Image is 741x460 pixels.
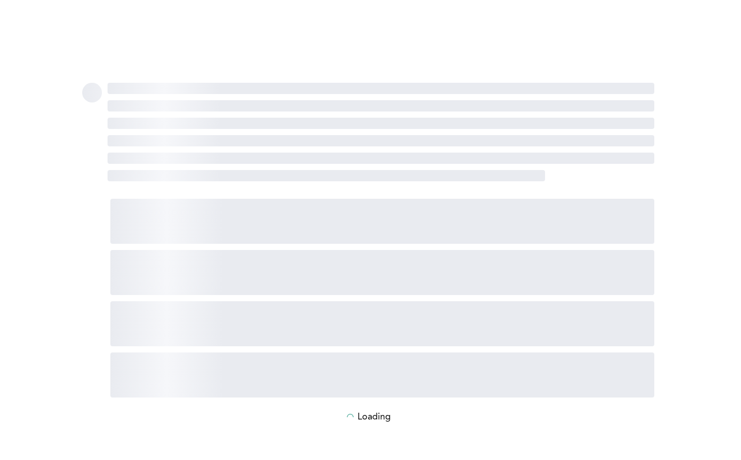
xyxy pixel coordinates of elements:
span: ‌ [108,100,654,111]
span: ‌ [108,135,654,146]
span: ‌ [108,118,654,129]
span: ‌ [110,250,654,295]
span: ‌ [108,153,654,164]
span: ‌ [108,170,545,181]
p: Loading [358,412,391,422]
span: ‌ [108,83,654,94]
span: ‌ [110,352,654,398]
span: ‌ [110,199,654,244]
span: ‌ [82,83,102,102]
span: ‌ [110,301,654,346]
